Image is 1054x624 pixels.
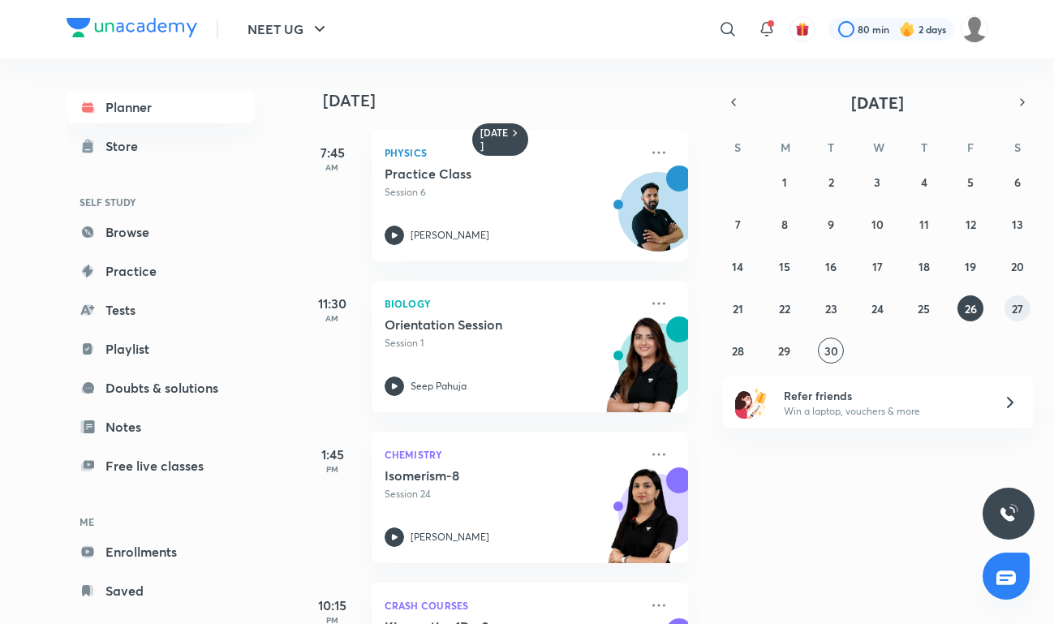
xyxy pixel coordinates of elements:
[779,301,790,316] abbr: September 22, 2025
[323,91,704,110] h4: [DATE]
[911,253,937,279] button: September 18, 2025
[385,467,587,484] h5: Isomerism-8
[828,140,834,155] abbr: Tuesday
[795,22,810,37] img: avatar
[411,530,489,544] p: [PERSON_NAME]
[828,174,834,190] abbr: September 2, 2025
[864,253,890,279] button: September 17, 2025
[818,253,844,279] button: September 16, 2025
[599,316,688,428] img: unacademy
[411,379,467,394] p: Seep Pahuja
[480,127,509,153] h6: [DATE]
[67,255,255,287] a: Practice
[999,504,1018,523] img: ttu
[851,92,904,114] span: [DATE]
[67,130,255,162] a: Store
[778,343,790,359] abbr: September 29, 2025
[300,464,365,474] p: PM
[781,217,788,232] abbr: September 8, 2025
[919,217,929,232] abbr: September 11, 2025
[725,211,751,237] button: September 7, 2025
[781,140,790,155] abbr: Monday
[921,174,927,190] abbr: September 4, 2025
[385,166,587,182] h5: Practice Class
[385,336,639,351] p: Session 1
[899,21,915,37] img: streak
[965,301,977,316] abbr: September 26, 2025
[782,174,787,190] abbr: September 1, 2025
[67,450,255,482] a: Free live classes
[411,228,489,243] p: [PERSON_NAME]
[874,174,880,190] abbr: September 3, 2025
[735,217,741,232] abbr: September 7, 2025
[957,253,983,279] button: September 19, 2025
[873,140,884,155] abbr: Wednesday
[619,181,697,259] img: Avatar
[732,259,743,274] abbr: September 14, 2025
[872,259,883,274] abbr: September 17, 2025
[1011,259,1024,274] abbr: September 20, 2025
[961,15,988,43] img: Disha C
[911,211,937,237] button: September 11, 2025
[918,301,930,316] abbr: September 25, 2025
[732,343,744,359] abbr: September 28, 2025
[957,211,983,237] button: September 12, 2025
[385,596,639,615] p: Crash Courses
[300,596,365,615] h5: 10:15
[67,536,255,568] a: Enrollments
[825,259,837,274] abbr: September 16, 2025
[734,140,741,155] abbr: Sunday
[385,445,639,464] p: Chemistry
[957,295,983,321] button: September 26, 2025
[725,338,751,364] button: September 28, 2025
[1012,217,1023,232] abbr: September 13, 2025
[735,386,768,419] img: referral
[238,13,339,45] button: NEET UG
[779,259,790,274] abbr: September 15, 2025
[818,211,844,237] button: September 9, 2025
[67,575,255,607] a: Saved
[772,295,798,321] button: September 22, 2025
[965,259,976,274] abbr: September 19, 2025
[1012,301,1023,316] abbr: September 27, 2025
[300,162,365,172] p: AM
[966,217,976,232] abbr: September 12, 2025
[67,18,197,37] img: Company Logo
[385,294,639,313] p: Biology
[67,91,255,123] a: Planner
[967,174,974,190] abbr: September 5, 2025
[105,136,148,156] div: Store
[725,295,751,321] button: September 21, 2025
[67,333,255,365] a: Playlist
[725,253,751,279] button: September 14, 2025
[300,445,365,464] h5: 1:45
[824,343,838,359] abbr: September 30, 2025
[825,301,837,316] abbr: September 23, 2025
[1014,140,1021,155] abbr: Saturday
[67,372,255,404] a: Doubts & solutions
[385,316,587,333] h5: Orientation Session
[772,169,798,195] button: September 1, 2025
[67,188,255,216] h6: SELF STUDY
[921,140,927,155] abbr: Thursday
[864,211,890,237] button: September 10, 2025
[599,467,688,579] img: unacademy
[1005,211,1030,237] button: September 13, 2025
[1005,295,1030,321] button: September 27, 2025
[772,211,798,237] button: September 8, 2025
[300,313,365,323] p: AM
[784,404,983,419] p: Win a laptop, vouchers & more
[1005,169,1030,195] button: September 6, 2025
[864,169,890,195] button: September 3, 2025
[1014,174,1021,190] abbr: September 6, 2025
[67,18,197,41] a: Company Logo
[385,143,639,162] p: Physics
[871,301,884,316] abbr: September 24, 2025
[871,217,884,232] abbr: September 10, 2025
[789,16,815,42] button: avatar
[828,217,834,232] abbr: September 9, 2025
[818,295,844,321] button: September 23, 2025
[67,508,255,536] h6: ME
[967,140,974,155] abbr: Friday
[772,253,798,279] button: September 15, 2025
